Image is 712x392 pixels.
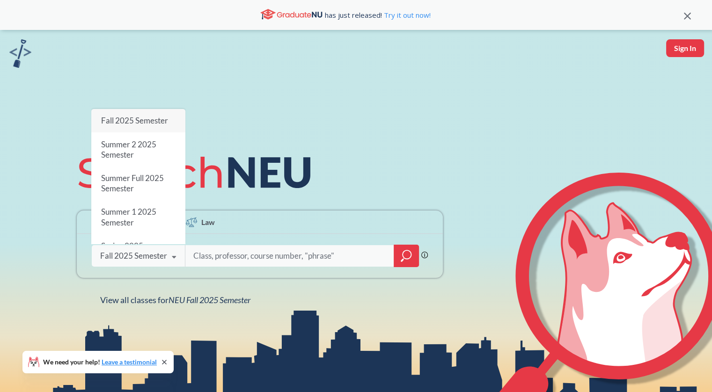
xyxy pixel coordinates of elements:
[100,295,250,305] span: View all classes for
[382,10,431,20] a: Try it out now!
[101,207,156,227] span: Summer 1 2025 Semester
[192,246,387,266] input: Class, professor, course number, "phrase"
[169,295,250,305] span: NEU Fall 2025 Semester
[43,359,157,365] span: We need your help!
[401,249,412,262] svg: magnifying glass
[101,173,164,193] span: Summer Full 2025 Semester
[101,139,156,160] span: Summer 2 2025 Semester
[666,39,704,57] button: Sign In
[101,116,168,125] span: Fall 2025 Semester
[100,251,167,261] div: Fall 2025 Semester
[9,39,31,71] a: sandbox logo
[325,10,431,20] span: has just released!
[101,241,143,261] span: Spring 2025 Semester
[9,39,31,68] img: sandbox logo
[102,358,157,366] a: Leave a testimonial
[201,217,215,227] span: Law
[394,245,419,267] div: magnifying glass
